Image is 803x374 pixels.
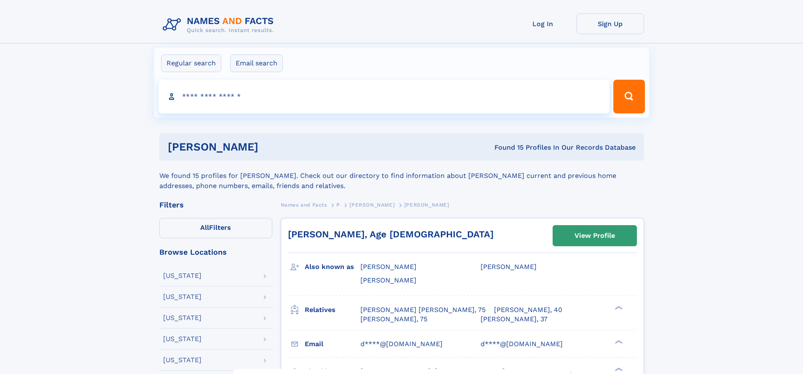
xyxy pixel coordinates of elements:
span: All [200,223,209,231]
span: [PERSON_NAME] [481,263,537,271]
div: Found 15 Profiles In Our Records Database [376,143,636,152]
a: P [336,199,340,210]
a: View Profile [553,226,636,246]
a: Names and Facts [281,199,327,210]
span: [PERSON_NAME] [360,276,416,284]
a: [PERSON_NAME] [349,199,395,210]
div: ❯ [613,366,623,372]
h3: Relatives [305,303,360,317]
h3: Also known as [305,260,360,274]
div: ❯ [613,305,623,310]
a: Sign Up [577,13,644,34]
div: We found 15 profiles for [PERSON_NAME]. Check out our directory to find information about [PERSON... [159,161,644,191]
a: [PERSON_NAME], 37 [481,315,548,324]
h3: Email [305,337,360,351]
a: [PERSON_NAME], 75 [360,315,427,324]
span: P [336,202,340,208]
input: search input [158,80,610,113]
a: [PERSON_NAME], 40 [494,305,562,315]
div: [US_STATE] [163,336,201,342]
button: Search Button [613,80,645,113]
div: Filters [159,201,272,209]
label: Regular search [161,54,221,72]
label: Email search [230,54,283,72]
a: [PERSON_NAME], Age [DEMOGRAPHIC_DATA] [288,229,494,239]
div: [US_STATE] [163,293,201,300]
div: Browse Locations [159,248,272,256]
a: [PERSON_NAME] [PERSON_NAME], 75 [360,305,486,315]
div: [US_STATE] [163,357,201,363]
div: [US_STATE] [163,272,201,279]
label: Filters [159,218,272,238]
span: [PERSON_NAME] [349,202,395,208]
span: [PERSON_NAME] [360,263,416,271]
h1: [PERSON_NAME] [168,142,376,152]
div: View Profile [575,226,615,245]
a: Log In [509,13,577,34]
span: [PERSON_NAME] [404,202,449,208]
img: Logo Names and Facts [159,13,281,36]
div: [US_STATE] [163,315,201,321]
div: ❯ [613,339,623,344]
